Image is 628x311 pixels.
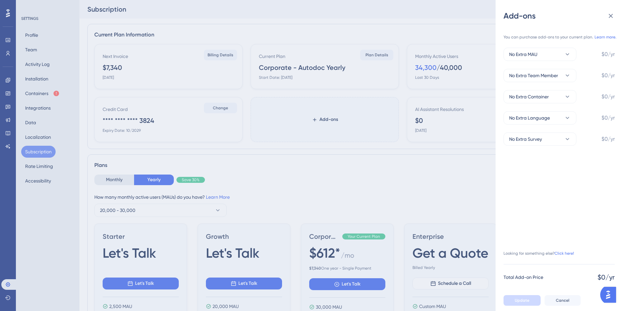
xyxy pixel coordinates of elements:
[504,11,620,21] div: Add-ons
[545,295,581,306] button: Cancel
[509,93,549,101] span: No Extra Container
[504,251,555,256] span: Looking for something else?
[602,135,615,143] span: $0/yr
[602,114,615,122] span: $0/yr
[504,69,576,82] button: No Extra Team Member
[504,132,576,146] button: No Extra Survey
[509,50,537,58] span: No Extra MAU
[598,273,615,282] span: $0/yr
[515,298,529,303] span: Update
[602,72,615,79] span: $0/yr
[602,50,615,58] span: $0/yr
[595,34,616,40] a: Learn more.
[504,90,576,103] button: No Extra Container
[509,72,558,79] span: No Extra Team Member
[504,34,593,40] span: You can purchase add-ons to your current plan.
[556,298,569,303] span: Cancel
[600,285,620,305] iframe: UserGuiding AI Assistant Launcher
[504,273,543,281] span: Total Add-on Price
[509,114,550,122] span: No Extra Language
[504,111,576,125] button: No Extra Language
[555,251,574,256] a: Click here!
[504,295,541,306] button: Update
[602,93,615,101] span: $0/yr
[504,48,576,61] button: No Extra MAU
[509,135,542,143] span: No Extra Survey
